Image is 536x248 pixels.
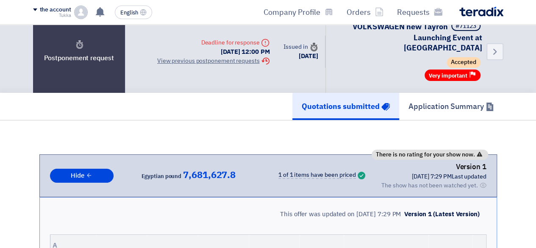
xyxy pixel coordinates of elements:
[280,209,401,219] font: This offer was updated on [DATE] 7:29 PM
[336,21,482,53] h5: VOLKSWAGEN new Tayron Launching Event at Azha
[404,209,479,219] font: Version 1 (Latest Version)
[353,21,482,53] font: VOLKSWAGEN new Tayron Launching Event at [GEOGRAPHIC_DATA]
[429,72,467,80] font: Very important
[201,38,259,47] font: Deadline for response
[390,2,449,22] a: Requests
[381,181,478,190] font: The show has not been watched yet.
[347,6,371,18] font: Orders
[183,168,236,182] font: 7,681,627.8
[157,56,260,65] font: View previous postponement requests
[115,6,152,19] button: English
[302,100,380,112] font: Quotations submitted
[120,8,138,17] font: English
[408,100,484,112] font: Application Summary
[44,53,114,63] font: Postponement request
[74,6,88,19] img: profile_test.png
[71,171,84,180] font: Hide
[292,93,399,120] a: Quotations submitted
[455,162,486,172] font: Version 1
[221,47,270,56] font: [DATE] 12:00 PM
[59,12,71,19] font: Tukka
[278,170,356,179] font: 1 of 1 items have been priced
[141,172,181,180] font: Egyptian pound
[50,169,114,183] button: Hide
[340,2,390,22] a: Orders
[412,172,452,181] font: [DATE] 7:29 PM
[397,6,430,18] font: Requests
[455,22,476,31] font: #71123
[40,5,71,14] font: the account
[451,58,476,67] font: Accepted
[376,150,475,159] font: There is no rating for your show now.
[299,51,318,61] font: [DATE]
[452,172,486,181] font: Last updated
[283,42,308,51] font: Issued in
[459,7,503,17] img: Teradix logo
[399,93,503,120] a: Application Summary
[264,6,320,18] font: Company Profile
